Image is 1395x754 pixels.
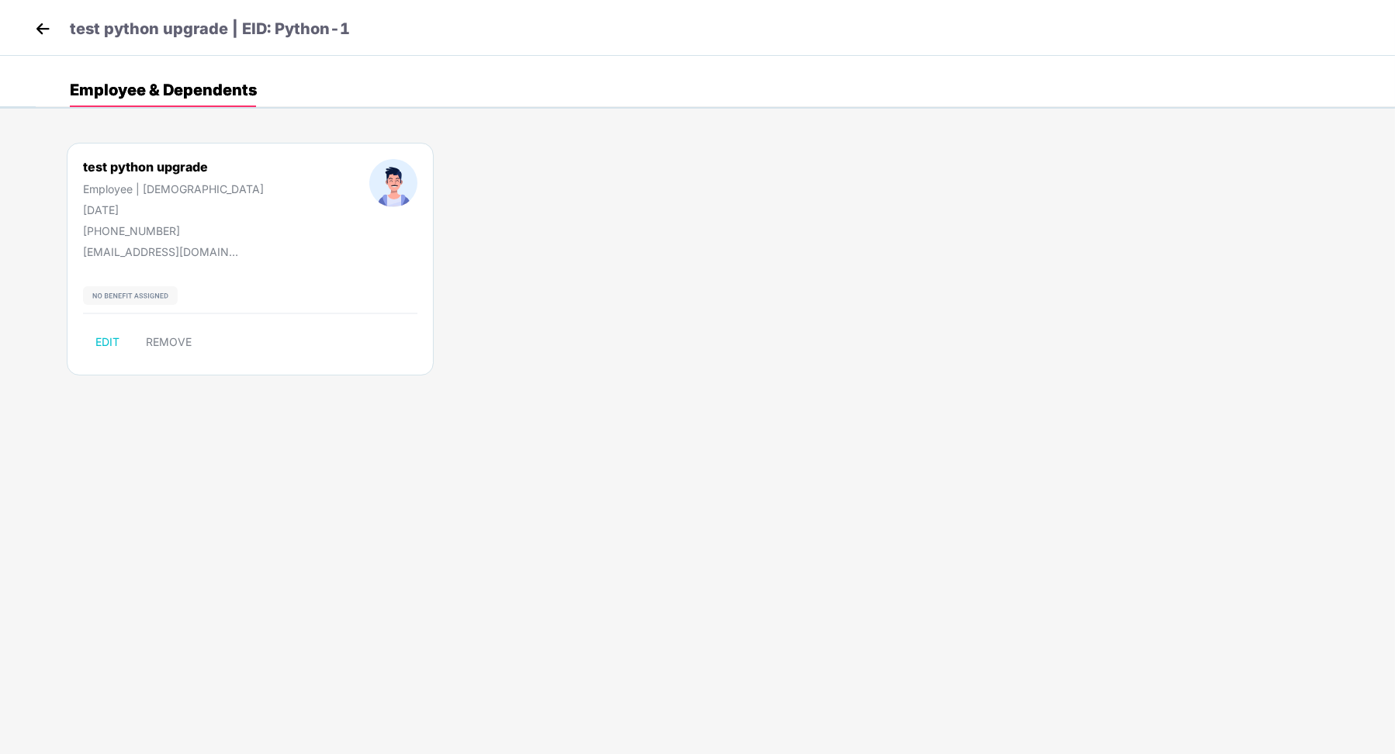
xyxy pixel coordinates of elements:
div: [PHONE_NUMBER] [83,224,264,237]
span: EDIT [95,336,119,348]
p: test python upgrade | EID: Python-1 [70,17,350,41]
button: EDIT [83,330,132,355]
span: REMOVE [146,336,192,348]
div: Employee & Dependents [70,82,257,98]
div: Employee | [DEMOGRAPHIC_DATA] [83,182,264,195]
img: svg+xml;base64,PHN2ZyB4bWxucz0iaHR0cDovL3d3dy53My5vcmcvMjAwMC9zdmciIHdpZHRoPSIxMjIiIGhlaWdodD0iMj... [83,286,178,305]
img: back [31,17,54,40]
button: REMOVE [133,330,204,355]
div: [DATE] [83,203,264,216]
div: test python upgrade [83,159,264,175]
img: profileImage [369,159,417,207]
div: [EMAIL_ADDRESS][DOMAIN_NAME] [83,245,238,258]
